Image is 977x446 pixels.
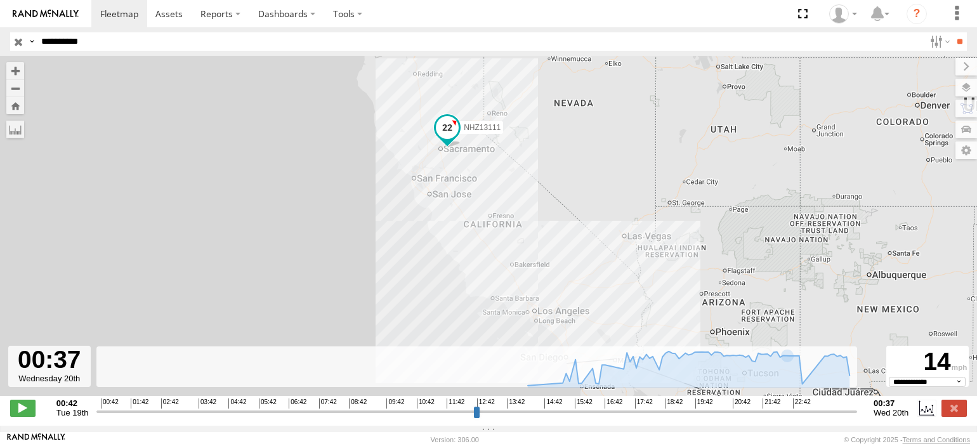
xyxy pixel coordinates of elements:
div: © Copyright 2025 - [844,436,970,443]
div: Zulema McIntosch [825,4,862,23]
span: 17:42 [635,398,653,409]
span: 21:42 [763,398,780,409]
strong: 00:42 [56,398,89,408]
span: Tue 19th Aug 2025 [56,408,89,417]
div: Version: 306.00 [431,436,479,443]
span: 09:42 [386,398,404,409]
span: 04:42 [228,398,246,409]
label: Play/Stop [10,400,36,416]
span: 22:42 [793,398,811,409]
span: 13:42 [507,398,525,409]
strong: 00:37 [874,398,908,408]
span: 06:42 [289,398,306,409]
a: Terms and Conditions [903,436,970,443]
span: 02:42 [161,398,179,409]
label: Close [941,400,967,416]
span: 12:42 [477,398,495,409]
a: Visit our Website [7,433,65,446]
i: ? [907,4,927,24]
span: 11:42 [447,398,464,409]
label: Map Settings [955,141,977,159]
span: 08:42 [349,398,367,409]
span: Wed 20th Aug 2025 [874,408,908,417]
span: 07:42 [319,398,337,409]
span: 20:42 [733,398,751,409]
img: rand-logo.svg [13,10,79,18]
span: 10:42 [417,398,435,409]
span: 14:42 [544,398,562,409]
span: 18:42 [665,398,683,409]
label: Search Filter Options [925,32,952,51]
button: Zoom in [6,62,24,79]
button: Zoom out [6,79,24,97]
label: Search Query [27,32,37,51]
span: 19:42 [695,398,713,409]
button: Zoom Home [6,97,24,114]
label: Measure [6,121,24,138]
div: 14 [888,348,967,377]
span: 01:42 [131,398,148,409]
span: 05:42 [259,398,277,409]
span: 15:42 [575,398,593,409]
span: 00:42 [101,398,119,409]
span: 03:42 [199,398,216,409]
span: 16:42 [605,398,622,409]
span: NHZ13111 [464,122,501,131]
